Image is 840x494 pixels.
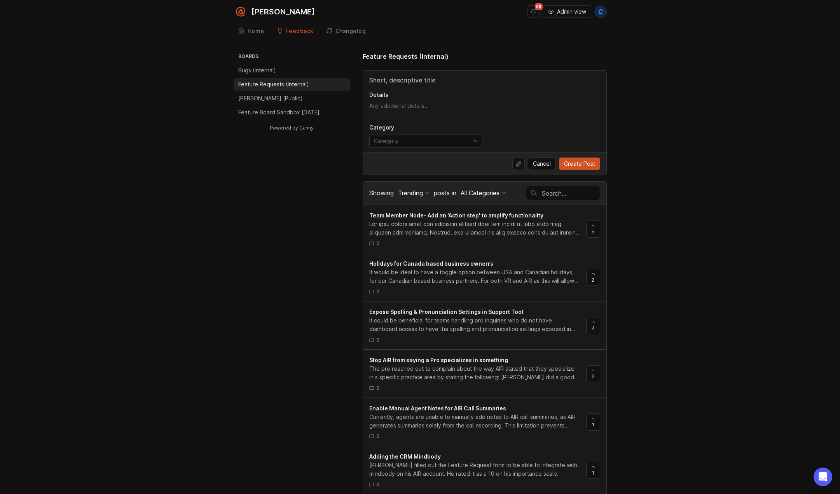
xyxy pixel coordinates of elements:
[369,268,580,285] div: It would be ideal to have a toggle option between USA and Canadian holidays, for our Canadian bas...
[559,158,600,170] button: Create Post
[376,288,379,295] span: 0
[434,189,456,197] span: posts in
[586,317,600,334] button: 4
[363,52,449,61] h1: Feature Requests (Internal)
[335,28,366,34] div: Changelog
[237,52,350,63] h3: Boards
[592,469,594,476] span: 1
[535,3,543,10] span: 99
[586,365,600,382] button: 2
[369,404,586,440] a: Enable Manual Agent Notes for AIR Call SummariesCurrently, agents are unable to manually add note...
[557,8,586,16] span: Admin view
[369,452,586,488] a: Adding the CRM Mindbody[PERSON_NAME] filled out the Feature Request form to be able to integrate ...
[369,259,586,295] a: Holidays for Canada based business ownerrsIt would be ideal to have a toggle option between USA a...
[369,308,523,315] span: Expose Spelling & Pronunciation Settings in Support Tool
[586,269,600,286] button: 2
[396,188,431,198] button: Showing
[369,356,586,391] a: Stop AIR from saying a Pro specializes in somethingThe pro reached out to complain about the way ...
[586,462,600,479] button: 1
[369,102,600,117] textarea: Details
[234,23,269,39] a: Home
[527,5,540,18] button: Notifications
[592,421,594,428] span: 1
[369,220,580,237] div: Lor ipsu dolors amet con adipiscin elitsed doei tem incidi ut labo etdo mag aliquaen adm veniamq....
[251,8,315,16] div: [PERSON_NAME]
[369,189,394,197] span: Showing
[286,28,314,34] div: Feedback
[528,158,556,170] button: Cancel
[594,5,607,18] button: C
[369,308,586,343] a: Expose Spelling & Pronunciation Settings in Support ToolIt could be beneficial for teams handling...
[376,481,379,488] span: 0
[369,212,543,219] span: Team Member Node- Add an 'Action step' to amplify functionality
[592,228,594,235] span: 5
[369,135,482,148] div: toggle menu
[234,106,350,119] a: Feature Board Sandbox [DATE]
[369,75,600,85] input: Title
[369,124,482,131] p: Category
[592,325,595,331] span: 4
[461,189,499,197] div: All Categories
[238,81,309,88] p: Feature Requests (Internal)
[238,67,276,74] p: Bugs (Internal)
[269,123,315,132] a: Powered by Canny
[369,413,580,430] div: Currently, agents are unable to manually add notes to AIR call summaries, as AIR generates summar...
[376,385,379,391] span: 0
[376,433,379,440] span: 0
[369,357,508,363] span: Stop AIR from saying a Pro specializes in something
[564,160,595,168] span: Create Post
[374,137,469,145] input: Category
[234,64,350,77] a: Bugs (Internal)
[512,158,525,170] button: Upload file
[369,211,586,247] a: Team Member Node- Add an 'Action step' to amplify functionalityLor ipsu dolors amet con adipiscin...
[533,160,551,168] span: Cancel
[814,468,832,486] div: Open Intercom Messenger
[376,336,379,343] span: 0
[369,461,580,478] div: [PERSON_NAME] filled out the Feature Request form to be able to integrate with mindbody on his AI...
[369,91,600,99] p: Details
[586,221,600,238] button: 5
[234,78,350,91] a: Feature Requests (Internal)
[234,5,248,19] img: Smith.ai logo
[398,189,423,197] div: Trending
[543,5,591,18] button: Admin view
[542,189,600,198] input: Search…
[598,7,603,16] span: C
[376,240,379,247] span: 0
[369,260,493,267] span: Holidays for Canada based business ownerrs
[248,28,264,34] div: Home
[369,405,506,412] span: Enable Manual Agent Notes for AIR Call Summaries
[586,413,600,431] button: 1
[321,23,371,39] a: Changelog
[238,109,320,116] p: Feature Board Sandbox [DATE]
[234,92,350,105] a: [PERSON_NAME] (Public)
[592,373,594,380] span: 2
[592,277,594,283] span: 2
[369,364,580,382] div: The pro reached out to complain about the way AIR stated that they specialize in s specific pract...
[369,316,580,333] div: It could be beneficial for teams handling pro inquiries who do not have dashboard access to have ...
[238,95,303,102] p: [PERSON_NAME] (Public)
[272,23,318,39] a: Feedback
[459,188,508,198] button: posts in
[470,138,482,144] svg: toggle icon
[369,453,441,460] span: Adding the CRM Mindbody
